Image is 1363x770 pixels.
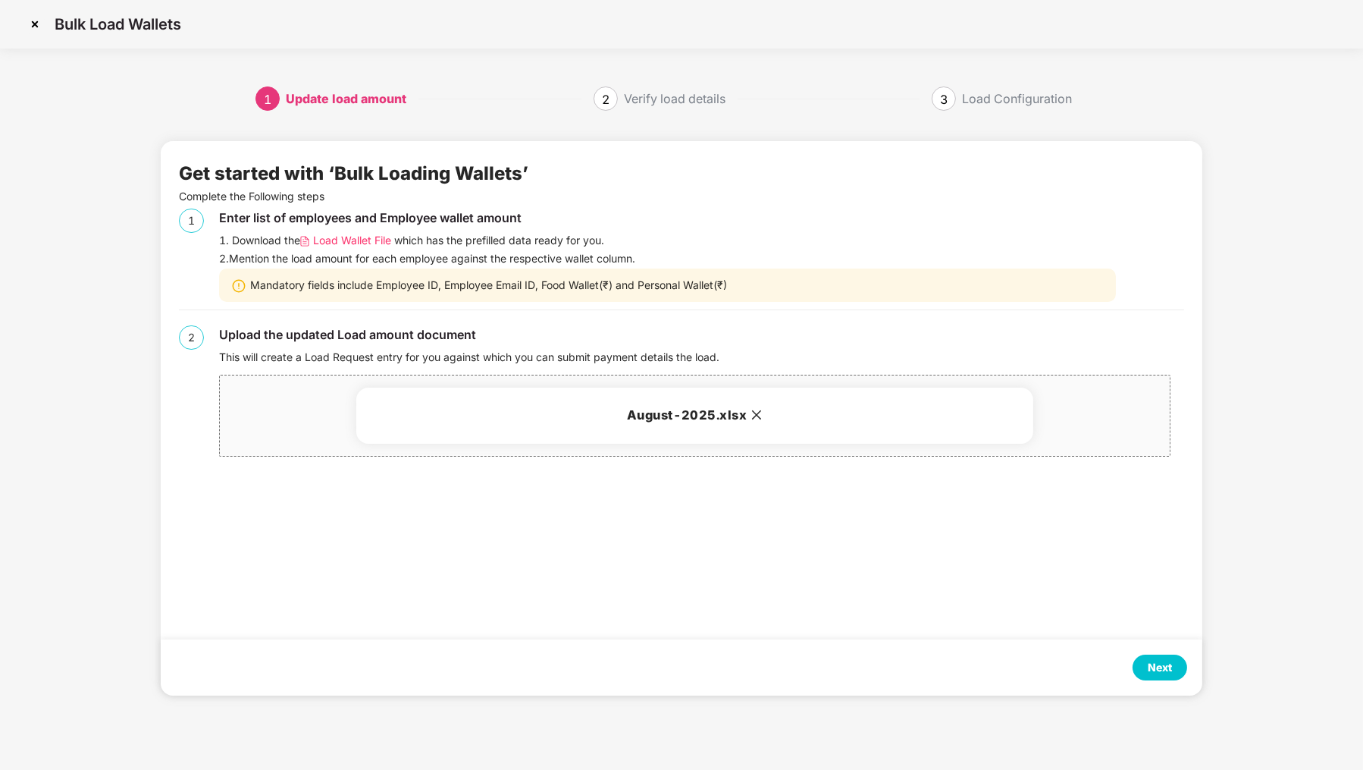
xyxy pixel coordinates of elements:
div: Verify load details [624,86,725,111]
h3: August-2025.xlsx [374,406,1015,426]
div: Update load amount [286,86,406,111]
img: svg+xml;base64,PHN2ZyBpZD0iV2FybmluZ18tXzIweDIwIiBkYXRhLW5hbWU9Ildhcm5pbmcgLSAyMHgyMCIgeG1sbnM9Im... [231,278,246,294]
span: 1 [264,92,271,107]
span: August-2025.xlsx close [220,376,1169,456]
div: Upload the updated Load amount document [219,325,1183,344]
p: Bulk Load Wallets [55,15,181,33]
div: 1 [179,209,204,233]
div: Enter list of employees and Employee wallet amount [219,209,1183,228]
span: close [750,409,763,421]
span: 2 [602,92,609,107]
div: Next [1148,659,1172,676]
div: Load Configuration [962,86,1072,111]
div: This will create a Load Request entry for you against which you can submit payment details the load. [219,349,1183,366]
p: Complete the Following steps [179,188,1183,205]
div: 2. Mention the load amount for each employee against the respective wallet column. [219,250,1183,267]
div: 2 [179,325,204,350]
div: Get started with ‘Bulk Loading Wallets’ [179,159,528,188]
span: 3 [940,92,948,107]
img: svg+xml;base64,PHN2ZyBpZD0iQ3Jvc3MtMzJ4MzIiIHhtbG5zPSJodHRwOi8vd3d3LnczLm9yZy8yMDAwL3N2ZyIgd2lkdG... [23,12,47,36]
div: Mandatory fields include Employee ID, Employee Email ID, Food Wallet(₹) and Personal Wallet(₹) [219,269,1116,302]
img: svg+xml;base64,PHN2ZyB4bWxucz0iaHR0cDovL3d3dy53My5vcmcvMjAwMC9zdmciIHdpZHRoPSIxMi4wNTMiIGhlaWdodD... [300,236,309,247]
div: 1. Download the which has the prefilled data ready for you. [219,232,1183,249]
span: Load Wallet File [313,232,391,249]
